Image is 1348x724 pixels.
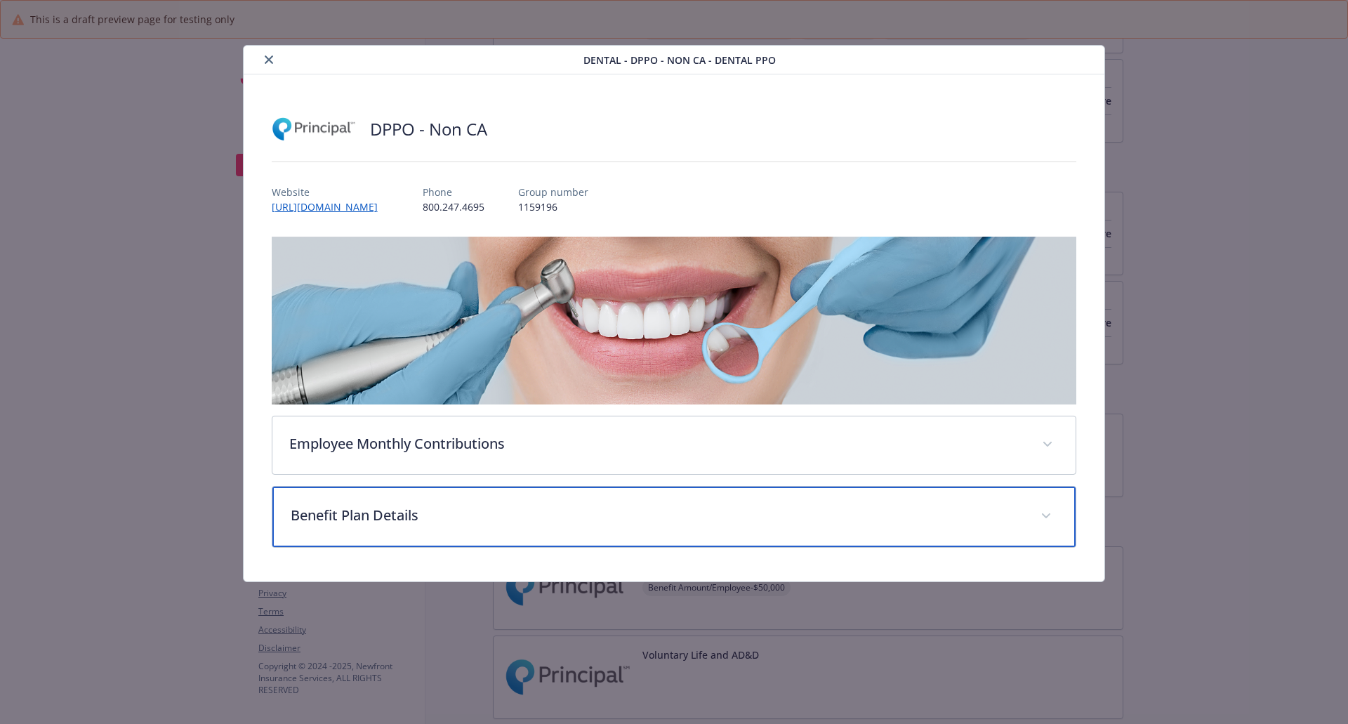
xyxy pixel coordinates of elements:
[291,505,1024,526] p: Benefit Plan Details
[272,487,1076,547] div: Benefit Plan Details
[289,433,1026,454] p: Employee Monthly Contributions
[260,51,277,68] button: close
[272,237,1077,404] img: banner
[583,53,776,67] span: Dental - DPPO - Non CA - Dental PPO
[518,185,588,199] p: Group number
[272,108,356,150] img: Principal Financial Group Inc
[272,416,1076,474] div: Employee Monthly Contributions
[272,185,389,199] p: Website
[423,185,484,199] p: Phone
[272,200,389,213] a: [URL][DOMAIN_NAME]
[370,117,487,141] h2: DPPO - Non CA
[518,199,588,214] p: 1159196
[135,45,1213,582] div: details for plan Dental - DPPO - Non CA - Dental PPO
[423,199,484,214] p: 800.247.4695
